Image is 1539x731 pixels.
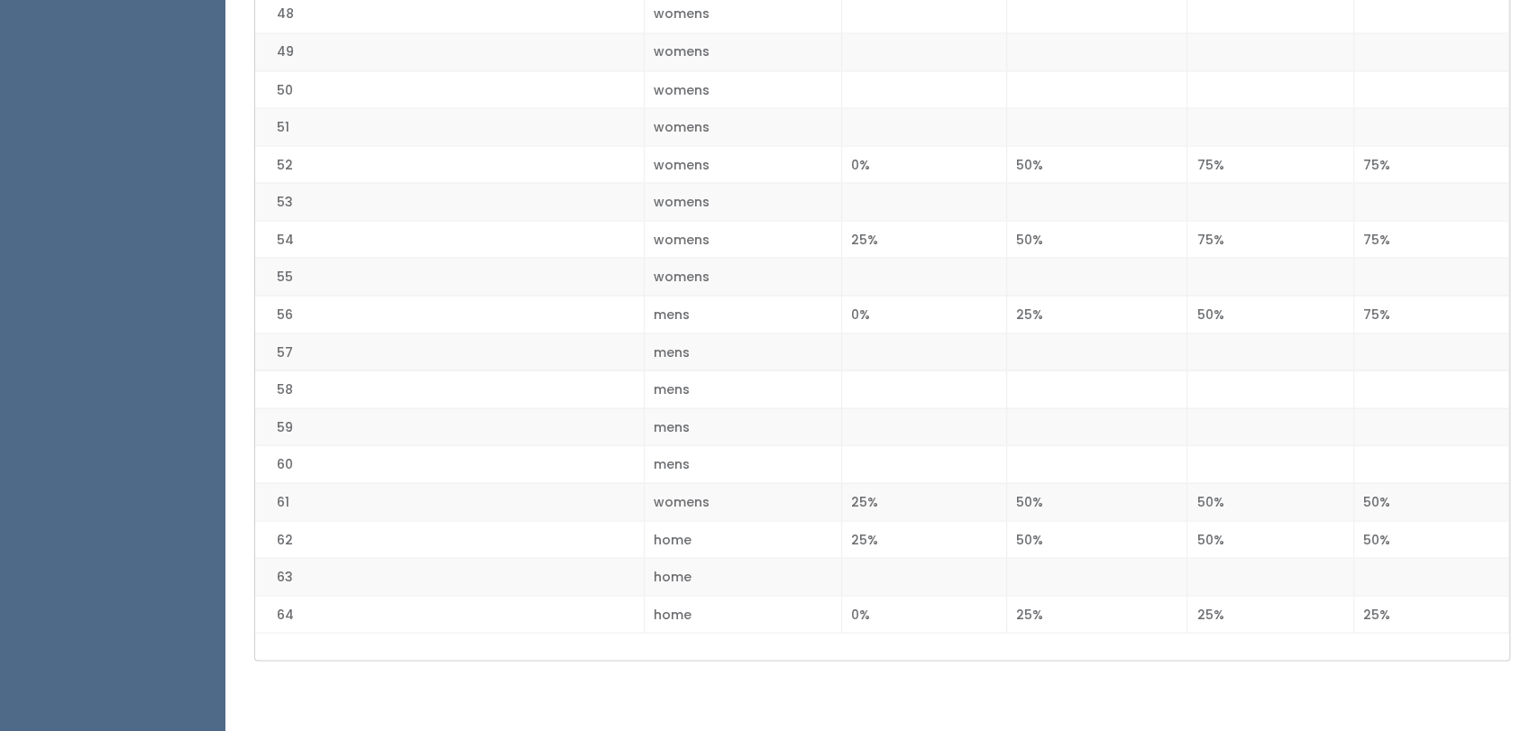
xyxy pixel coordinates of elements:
[1354,482,1509,520] td: 50%
[1354,595,1509,633] td: 25%
[1187,520,1354,558] td: 50%
[645,482,842,520] td: womens
[645,145,842,183] td: womens
[1006,145,1187,183] td: 50%
[841,482,1006,520] td: 25%
[1006,482,1187,520] td: 50%
[645,370,842,408] td: mens
[645,220,842,258] td: womens
[255,520,645,558] td: 62
[255,407,645,445] td: 59
[255,33,645,71] td: 49
[645,333,842,370] td: mens
[255,482,645,520] td: 61
[1006,296,1187,334] td: 25%
[841,520,1006,558] td: 25%
[1187,220,1354,258] td: 75%
[841,595,1006,633] td: 0%
[645,445,842,483] td: mens
[1354,520,1509,558] td: 50%
[255,333,645,370] td: 57
[1187,296,1354,334] td: 50%
[645,558,842,596] td: home
[255,595,645,633] td: 64
[645,108,842,146] td: womens
[1006,595,1187,633] td: 25%
[255,296,645,334] td: 56
[1006,520,1187,558] td: 50%
[1354,296,1509,334] td: 75%
[255,220,645,258] td: 54
[255,70,645,108] td: 50
[1187,482,1354,520] td: 50%
[645,70,842,108] td: womens
[1354,145,1509,183] td: 75%
[255,445,645,483] td: 60
[255,108,645,146] td: 51
[645,520,842,558] td: home
[1006,220,1187,258] td: 50%
[255,258,645,296] td: 55
[645,407,842,445] td: mens
[645,183,842,221] td: womens
[645,296,842,334] td: mens
[841,145,1006,183] td: 0%
[255,145,645,183] td: 52
[841,220,1006,258] td: 25%
[1354,220,1509,258] td: 75%
[645,595,842,633] td: home
[255,558,645,596] td: 63
[1187,145,1354,183] td: 75%
[645,33,842,71] td: womens
[645,258,842,296] td: womens
[1187,595,1354,633] td: 25%
[841,296,1006,334] td: 0%
[255,370,645,408] td: 58
[255,183,645,221] td: 53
